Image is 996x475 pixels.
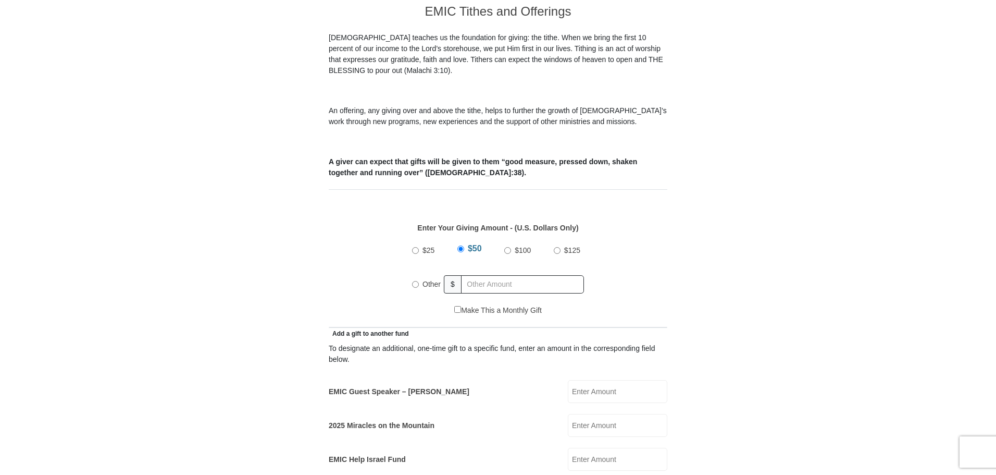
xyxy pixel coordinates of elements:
label: EMIC Help Israel Fund [329,454,406,465]
input: Other Amount [461,275,584,294]
p: An offering, any giving over and above the tithe, helps to further the growth of [DEMOGRAPHIC_DAT... [329,105,667,127]
label: 2025 Miracles on the Mountain [329,420,434,431]
span: $125 [564,246,580,254]
input: Enter Amount [568,380,667,403]
input: Enter Amount [568,414,667,437]
strong: Enter Your Giving Amount - (U.S. Dollars Only) [417,224,578,232]
input: Make This a Monthly Gift [454,306,461,313]
p: [DEMOGRAPHIC_DATA] teaches us the foundation for giving: the tithe. When we bring the first 10 pe... [329,32,667,76]
span: $ [444,275,462,294]
b: A giver can expect that gifts will be given to them “good measure, pressed down, shaken together ... [329,157,637,177]
span: $25 [422,246,434,254]
span: Other [422,280,441,288]
input: Enter Amount [568,448,667,471]
label: EMIC Guest Speaker – [PERSON_NAME] [329,386,469,397]
span: $100 [515,246,531,254]
label: Make This a Monthly Gift [454,305,542,316]
div: To designate an additional, one-time gift to a specific fund, enter an amount in the correspondin... [329,343,667,365]
span: $50 [468,244,482,253]
span: Add a gift to another fund [329,330,409,337]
